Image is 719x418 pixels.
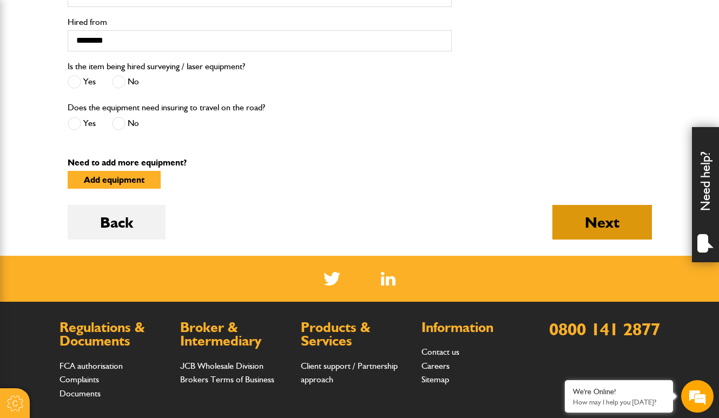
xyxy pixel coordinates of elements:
[68,158,652,167] p: Need to add more equipment?
[301,361,398,385] a: Client support / Partnership approach
[14,196,197,324] textarea: Type your message and hit 'Enter'
[301,321,411,348] h2: Products & Services
[60,388,101,399] a: Documents
[573,398,665,406] p: How may I help you today?
[112,117,139,130] label: No
[180,361,263,371] a: JCB Wholesale Division
[692,127,719,262] div: Need help?
[68,103,265,112] label: Does the equipment need insuring to travel on the road?
[552,205,652,240] button: Next
[68,75,96,89] label: Yes
[381,272,395,286] a: LinkedIn
[14,164,197,188] input: Enter your phone number
[112,75,139,89] label: No
[421,347,459,357] a: Contact us
[421,374,449,384] a: Sitemap
[549,319,660,340] a: 0800 141 2877
[14,132,197,156] input: Enter your email address
[421,361,450,371] a: Careers
[68,18,452,26] label: Hired from
[60,374,99,384] a: Complaints
[56,61,182,75] div: Chat with us now
[147,333,196,348] em: Start Chat
[68,205,166,240] button: Back
[68,171,161,189] button: Add equipment
[18,60,45,75] img: d_20077148190_company_1631870298795_20077148190
[381,272,395,286] img: Linked In
[180,374,274,384] a: Brokers Terms of Business
[60,361,123,371] a: FCA authorisation
[68,117,96,130] label: Yes
[60,321,169,348] h2: Regulations & Documents
[68,62,245,71] label: Is the item being hired surveying / laser equipment?
[177,5,203,31] div: Minimize live chat window
[180,321,290,348] h2: Broker & Intermediary
[324,272,340,286] img: Twitter
[14,100,197,124] input: Enter your last name
[573,387,665,396] div: We're Online!
[421,321,531,335] h2: Information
